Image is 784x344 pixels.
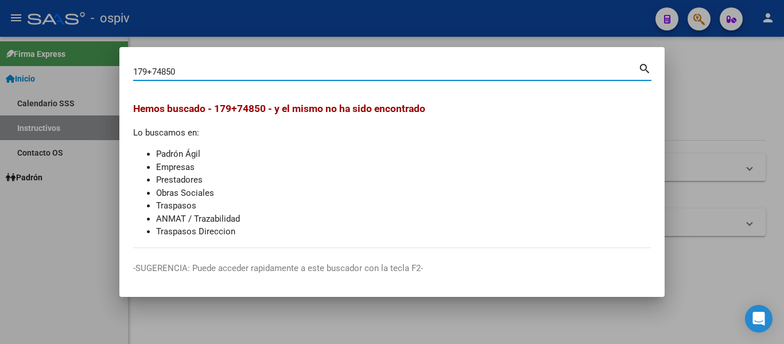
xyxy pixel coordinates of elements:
[156,212,651,226] li: ANMAT / Trazabilidad
[156,173,651,187] li: Prestadores
[156,161,651,174] li: Empresas
[638,61,651,75] mat-icon: search
[156,148,651,161] li: Padrón Ágil
[133,101,651,238] div: Lo buscamos en:
[745,305,773,333] div: Open Intercom Messenger
[133,103,425,114] span: Hemos buscado - 179+74850 - y el mismo no ha sido encontrado
[156,225,651,238] li: Traspasos Direccion
[156,187,651,200] li: Obras Sociales
[156,199,651,212] li: Traspasos
[133,262,651,275] p: -SUGERENCIA: Puede acceder rapidamente a este buscador con la tecla F2-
